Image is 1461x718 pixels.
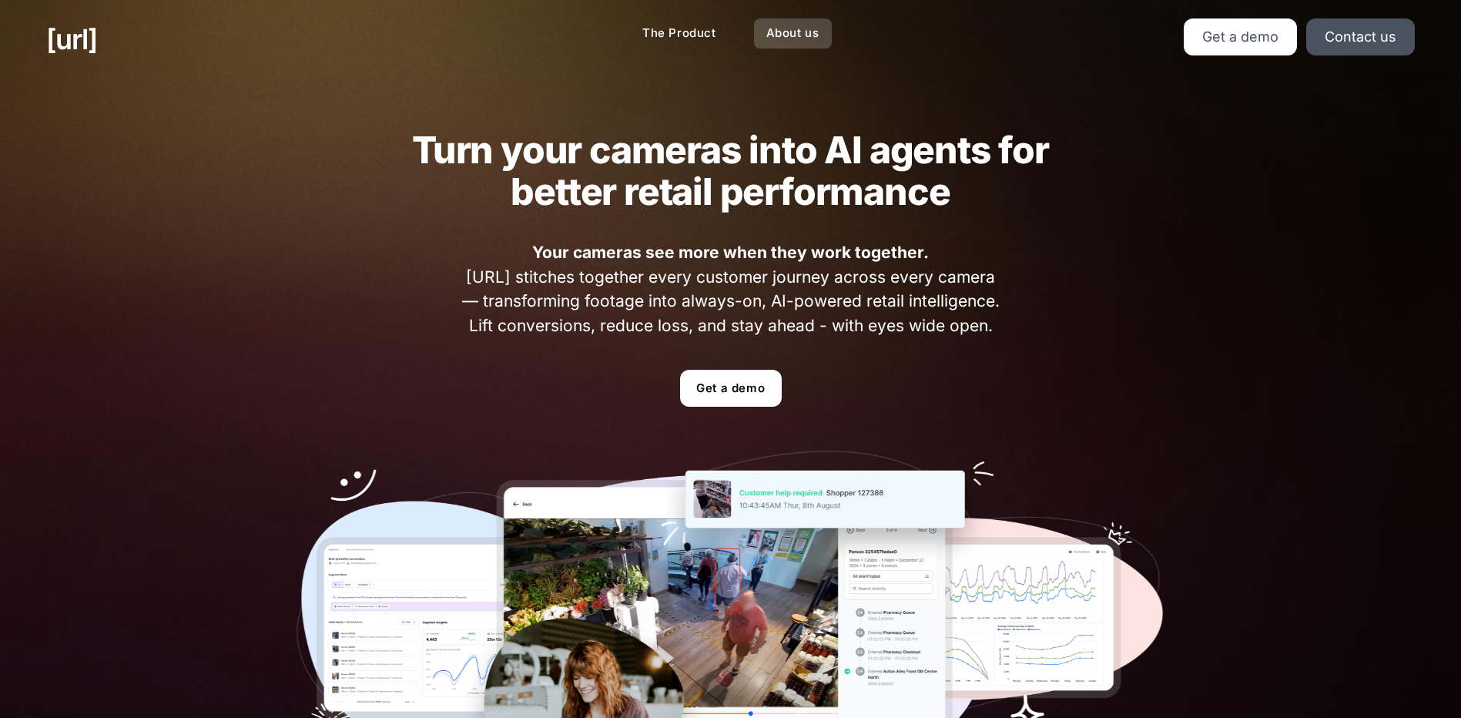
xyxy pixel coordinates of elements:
a: The Product [630,18,729,49]
a: About us [754,18,832,49]
a: [URL] [46,18,97,60]
a: Get a demo [680,370,782,407]
a: Get a demo [1184,18,1297,55]
span: [URL] stitches together every customer journey across every camera — transforming footage into al... [457,240,1004,337]
a: Contact us [1306,18,1415,55]
h2: Turn your cameras into AI agents for better retail performance [382,129,1080,213]
strong: Your cameras see more when they work together. [532,243,929,262]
